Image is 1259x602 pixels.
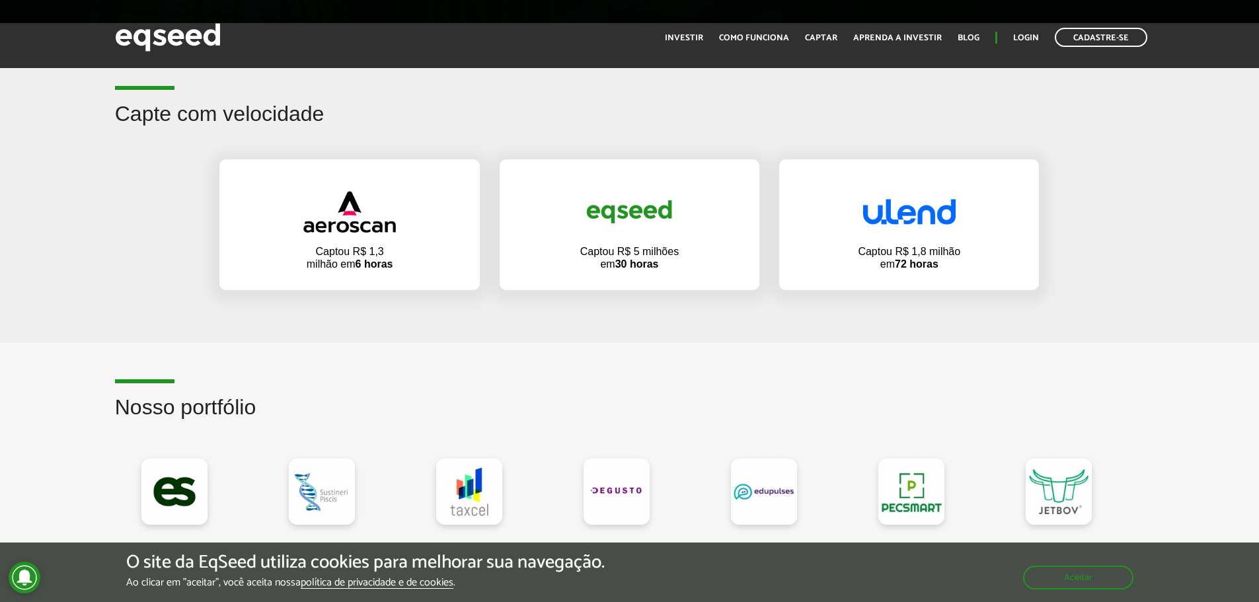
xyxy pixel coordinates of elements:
[1026,459,1092,525] a: JetBov
[1013,34,1039,42] a: Login
[356,258,393,270] strong: 6 horas
[115,102,1145,145] h2: Capte com velocidade
[857,245,962,270] p: Captou R$ 1,8 milhão em
[665,34,703,42] a: Investir
[1055,28,1147,47] a: Cadastre-se
[895,258,938,270] strong: 72 horas
[584,459,650,525] a: Degusto Brands
[301,578,453,589] a: política de privacidade e de cookies
[115,396,1145,439] h2: Nosso portfólio
[300,245,399,270] p: Captou R$ 1,3 milhão em
[863,199,956,225] img: captar-velocidade-ulend.png
[878,459,944,525] a: Pecsmart
[289,459,355,525] a: Sustineri Piscis
[731,459,797,525] a: Edupulses
[580,245,679,270] p: Captou R$ 5 milhões em
[853,34,942,42] a: Aprenda a investir
[719,34,789,42] a: Como funciona
[115,20,221,55] img: EqSeed
[126,552,605,573] h5: O site da EqSeed utiliza cookies para melhorar sua navegação.
[805,34,837,42] a: Captar
[958,34,979,42] a: Blog
[303,191,396,233] img: captar-velocidade-aeroscan.png
[126,576,605,589] p: Ao clicar em "aceitar", você aceita nossa .
[1023,566,1133,589] button: Aceitar
[141,459,208,525] a: EqSeed
[436,459,502,525] a: Taxcel
[615,258,659,270] strong: 30 horas
[583,190,675,234] img: captar-velocidade-eqseed.png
